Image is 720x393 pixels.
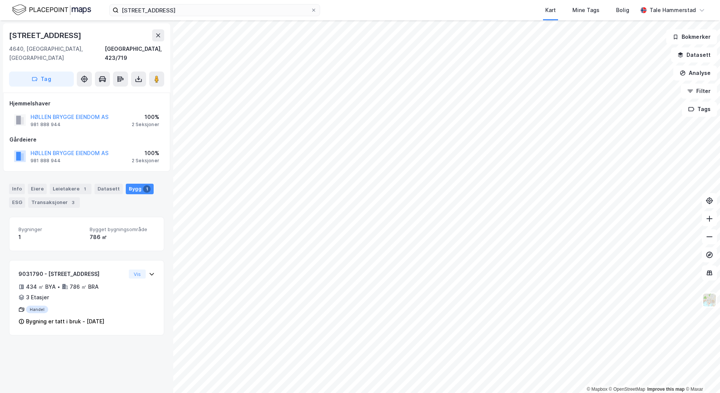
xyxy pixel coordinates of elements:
div: Bygning er tatt i bruk - [DATE] [26,317,104,326]
div: Bygg [126,184,154,194]
div: Datasett [95,184,123,194]
div: 786 ㎡ BRA [70,282,99,291]
button: Filter [681,84,717,99]
button: Bokmerker [666,29,717,44]
span: Bygninger [18,226,84,233]
a: Improve this map [647,387,685,392]
div: Tale Hammerstad [650,6,696,15]
div: 9031790 - [STREET_ADDRESS] [18,270,126,279]
div: • [57,284,60,290]
div: 434 ㎡ BYA [26,282,56,291]
div: 1 [18,233,84,242]
div: Gårdeiere [9,135,164,144]
img: logo.f888ab2527a4732fd821a326f86c7f29.svg [12,3,91,17]
div: Transaksjoner [28,197,80,208]
div: 2 Seksjoner [132,122,159,128]
button: Datasett [671,47,717,62]
div: Kontrollprogram for chat [682,357,720,393]
div: 3 Etasjer [26,293,49,302]
div: 3 [69,199,77,206]
div: Bolig [616,6,629,15]
div: 100% [132,113,159,122]
div: 2 Seksjoner [132,158,159,164]
button: Tag [9,72,74,87]
div: Info [9,184,25,194]
div: 100% [132,149,159,158]
button: Analyse [673,65,717,81]
div: 1 [143,185,151,193]
div: [STREET_ADDRESS] [9,29,83,41]
button: Vis [129,270,146,279]
div: Leietakere [50,184,92,194]
iframe: Chat Widget [682,357,720,393]
button: Tags [682,102,717,117]
div: [GEOGRAPHIC_DATA], 423/719 [105,44,164,62]
div: 786 ㎡ [90,233,155,242]
a: OpenStreetMap [609,387,645,392]
span: Bygget bygningsområde [90,226,155,233]
div: 981 888 944 [31,122,61,128]
div: 981 888 944 [31,158,61,164]
a: Mapbox [587,387,607,392]
div: Eiere [28,184,47,194]
div: 4640, [GEOGRAPHIC_DATA], [GEOGRAPHIC_DATA] [9,44,105,62]
div: 1 [81,185,88,193]
div: Mine Tags [572,6,599,15]
div: Kart [545,6,556,15]
img: Z [702,293,717,307]
input: Søk på adresse, matrikkel, gårdeiere, leietakere eller personer [119,5,311,16]
div: Hjemmelshaver [9,99,164,108]
div: ESG [9,197,25,208]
